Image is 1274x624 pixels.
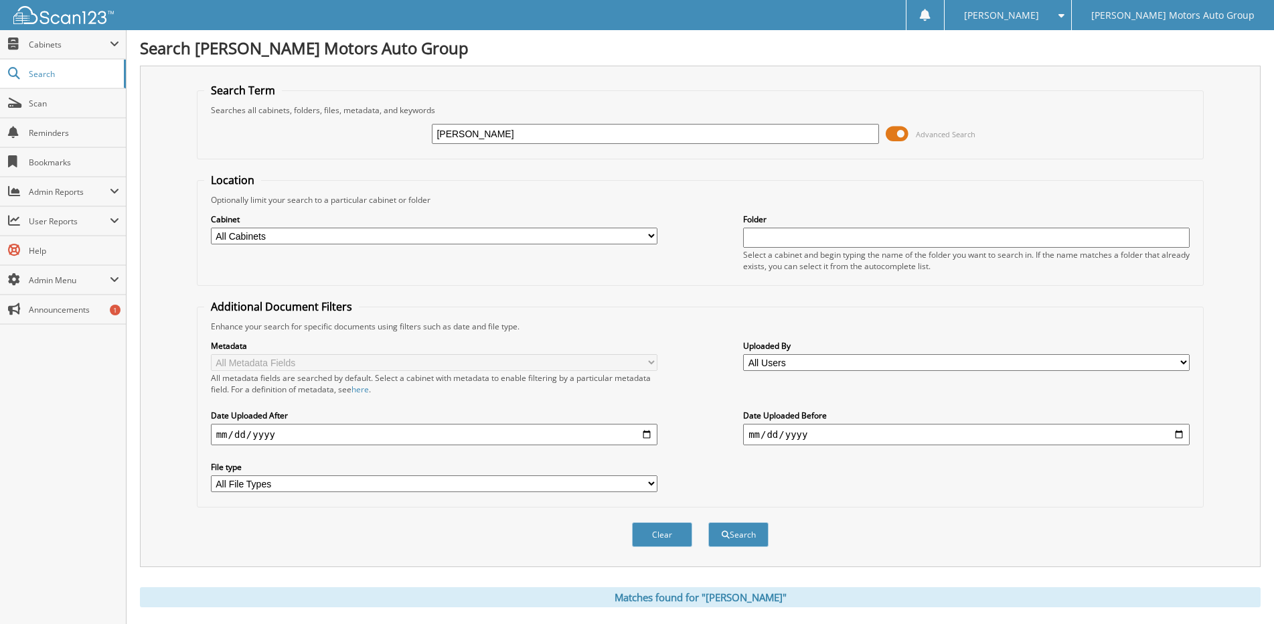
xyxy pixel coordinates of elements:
[743,424,1190,445] input: end
[1091,11,1255,19] span: [PERSON_NAME] Motors Auto Group
[204,299,359,314] legend: Additional Document Filters
[211,410,657,421] label: Date Uploaded After
[29,186,110,198] span: Admin Reports
[29,39,110,50] span: Cabinets
[916,129,975,139] span: Advanced Search
[211,424,657,445] input: start
[743,340,1190,352] label: Uploaded By
[29,304,119,315] span: Announcements
[204,104,1197,116] div: Searches all cabinets, folders, files, metadata, and keywords
[743,214,1190,225] label: Folder
[204,173,261,187] legend: Location
[351,384,369,395] a: here
[964,11,1039,19] span: [PERSON_NAME]
[211,461,657,473] label: File type
[140,37,1261,59] h1: Search [PERSON_NAME] Motors Auto Group
[211,214,657,225] label: Cabinet
[140,587,1261,607] div: Matches found for "[PERSON_NAME]"
[204,321,1197,332] div: Enhance your search for specific documents using filters such as date and file type.
[211,372,657,395] div: All metadata fields are searched by default. Select a cabinet with metadata to enable filtering b...
[29,275,110,286] span: Admin Menu
[632,522,692,547] button: Clear
[110,305,121,315] div: 1
[708,522,769,547] button: Search
[29,127,119,139] span: Reminders
[743,410,1190,421] label: Date Uploaded Before
[29,157,119,168] span: Bookmarks
[29,98,119,109] span: Scan
[29,68,117,80] span: Search
[29,245,119,256] span: Help
[211,340,657,352] label: Metadata
[204,194,1197,206] div: Optionally limit your search to a particular cabinet or folder
[743,249,1190,272] div: Select a cabinet and begin typing the name of the folder you want to search in. If the name match...
[13,6,114,24] img: scan123-logo-white.svg
[29,216,110,227] span: User Reports
[204,83,282,98] legend: Search Term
